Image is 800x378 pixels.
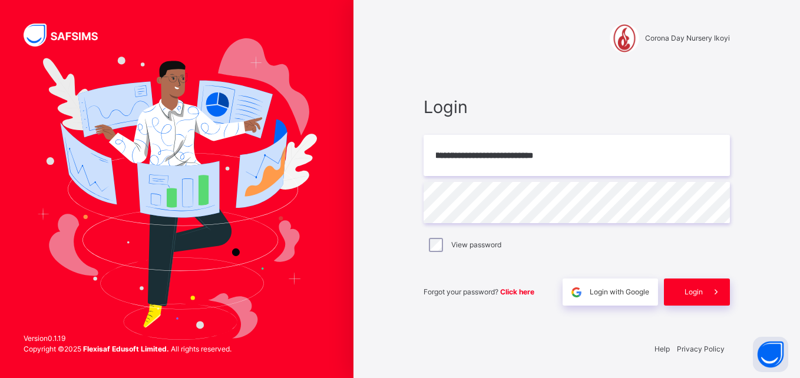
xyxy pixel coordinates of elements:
[451,240,501,250] label: View password
[590,287,649,297] span: Login with Google
[677,344,725,353] a: Privacy Policy
[570,286,583,299] img: google.396cfc9801f0270233282035f929180a.svg
[24,333,232,344] span: Version 0.1.19
[83,344,169,353] strong: Flexisaf Edusoft Limited.
[424,287,534,296] span: Forgot your password?
[24,344,232,353] span: Copyright © 2025 All rights reserved.
[654,344,670,353] a: Help
[645,33,730,44] span: Corona Day Nursery Ikoyi
[37,38,317,340] img: Hero Image
[685,287,703,297] span: Login
[753,337,788,372] button: Open asap
[500,287,534,296] a: Click here
[24,24,112,47] img: SAFSIMS Logo
[424,94,730,120] span: Login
